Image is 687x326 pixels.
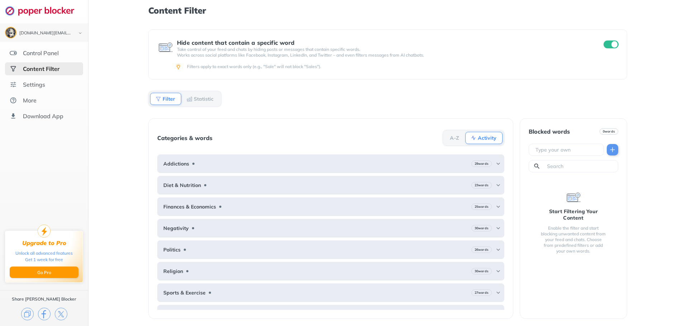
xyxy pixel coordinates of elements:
[475,226,489,231] b: 30 words
[163,247,181,253] b: Politics
[10,49,17,57] img: features.svg
[194,97,213,101] b: Statistic
[23,97,37,104] div: More
[15,250,73,257] div: Unlock all advanced features
[163,225,189,231] b: Negativity
[475,247,489,252] b: 26 words
[55,308,67,320] img: x.svg
[23,65,59,72] div: Content Filter
[475,204,489,209] b: 25 words
[12,296,76,302] div: Share [PERSON_NAME] Blocker
[475,290,489,295] b: 27 words
[23,112,63,120] div: Download App
[540,225,607,254] div: Enable the filter and start blocking unwanted content from your feed and chats. Choose from prede...
[471,135,476,141] img: Activity
[163,290,206,296] b: Sports & Exercise
[38,225,51,238] img: upgrade-to-pro.svg
[10,81,17,88] img: settings.svg
[187,96,192,102] img: Statistic
[23,81,45,88] div: Settings
[148,6,627,15] h1: Content Filter
[157,135,212,141] div: Categories & words
[163,97,175,101] b: Filter
[22,240,66,246] div: Upgrade to Pro
[163,161,189,167] b: Addictions
[163,268,183,274] b: Religion
[38,308,51,320] img: facebook.svg
[25,257,63,263] div: Get 1 week for free
[10,267,78,278] button: Go Pro
[10,97,17,104] img: about.svg
[21,308,34,320] img: copy.svg
[546,163,615,170] input: Search
[475,269,489,274] b: 30 words
[535,146,601,153] input: Type your own
[177,39,591,46] div: Hide content that contain a specific word
[475,183,489,188] b: 23 words
[10,65,17,72] img: social-selected.svg
[23,49,59,57] div: Control Panel
[603,129,615,134] b: 0 words
[19,31,72,36] div: supergeek.tech@gmail.com
[450,136,459,140] b: A-Z
[478,136,496,140] b: Activity
[76,29,85,37] img: chevron-bottom-black.svg
[177,47,591,52] p: Take control of your feed and chats by hiding posts or messages that contain specific words.
[163,204,216,210] b: Finances & Economics
[177,52,591,58] p: Works across social platforms like Facebook, Instagram, LinkedIn, and Twitter – and even filters ...
[187,64,617,69] div: Filters apply to exact words only (e.g., "Sale" will not block "Sales").
[6,28,16,38] img: ACg8ocI6AyGryu0a8bMQGs0apQ1-LDm2Uy-9hKnXz2TURvxF0lV34u-ErA=s96-c
[155,96,161,102] img: Filter
[5,6,82,16] img: logo-webpage.svg
[10,112,17,120] img: download-app.svg
[540,208,607,221] div: Start Filtering Your Content
[163,182,201,188] b: Diet & Nutrition
[529,128,570,135] div: Blocked words
[475,161,489,166] b: 29 words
